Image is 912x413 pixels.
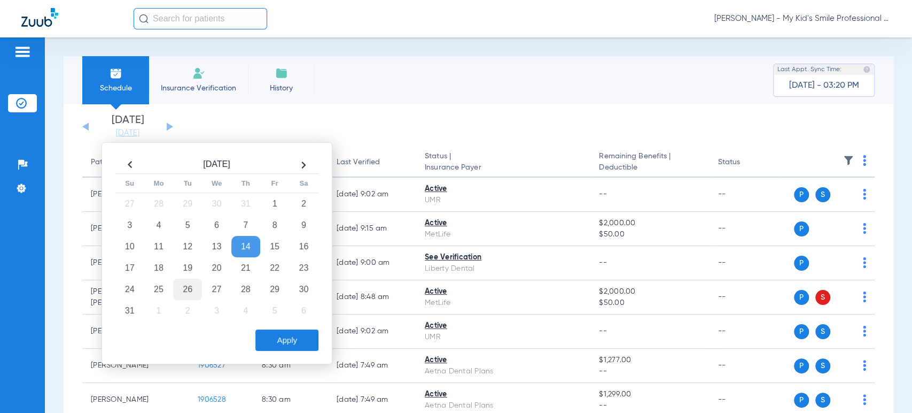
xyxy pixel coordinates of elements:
[863,257,866,268] img: group-dot-blue.svg
[710,246,782,280] td: --
[599,327,607,335] span: --
[255,330,318,351] button: Apply
[425,320,582,332] div: Active
[425,332,582,343] div: UMR
[815,187,830,202] span: S
[425,400,582,411] div: Aetna Dental Plans
[425,183,582,195] div: Active
[859,362,912,413] iframe: Chat Widget
[815,393,830,408] span: S
[425,355,582,366] div: Active
[863,360,866,371] img: group-dot-blue.svg
[794,256,809,271] span: P
[91,157,138,168] div: Patient Name
[863,223,866,234] img: group-dot-blue.svg
[425,263,582,274] div: Liberty Dental
[90,83,141,94] span: Schedule
[198,362,225,369] span: 1906527
[710,212,782,246] td: --
[863,155,866,166] img: group-dot-blue.svg
[144,156,289,174] th: [DATE]
[710,178,782,212] td: --
[794,393,809,408] span: P
[794,187,809,202] span: P
[794,324,809,339] span: P
[96,115,160,139] li: [DATE]
[14,45,31,58] img: hamburger-icon
[328,315,416,349] td: [DATE] 9:02 AM
[328,349,416,383] td: [DATE] 7:49 AM
[328,212,416,246] td: [DATE] 9:15 AM
[425,195,582,206] div: UMR
[590,148,709,178] th: Remaining Benefits |
[82,349,189,383] td: [PERSON_NAME]
[134,8,267,29] input: Search for patients
[425,229,582,240] div: MetLife
[425,366,582,377] div: Aetna Dental Plans
[328,178,416,212] td: [DATE] 9:02 AM
[863,326,866,336] img: group-dot-blue.svg
[337,157,408,168] div: Last Verified
[91,157,181,168] div: Patient Name
[599,162,700,173] span: Deductible
[794,290,809,305] span: P
[425,389,582,400] div: Active
[863,189,866,200] img: group-dot-blue.svg
[815,358,830,373] span: S
[599,389,700,400] span: $1,299.00
[425,218,582,229] div: Active
[815,290,830,305] span: S
[710,349,782,383] td: --
[96,128,160,139] a: [DATE]
[425,252,582,263] div: See Verification
[425,286,582,297] div: Active
[714,13,891,24] span: [PERSON_NAME] - My Kid's Smile Professional Circle
[599,190,607,198] span: --
[777,64,841,75] span: Last Appt. Sync Time:
[710,315,782,349] td: --
[710,148,782,178] th: Status
[599,259,607,266] span: --
[599,400,700,411] span: --
[599,366,700,377] span: --
[328,280,416,315] td: [DATE] 8:48 AM
[425,297,582,309] div: MetLife
[337,157,380,168] div: Last Verified
[789,80,859,91] span: [DATE] - 03:20 PM
[710,280,782,315] td: --
[275,67,288,80] img: History
[863,66,870,73] img: last sync help info
[815,324,830,339] span: S
[863,292,866,302] img: group-dot-blue.svg
[253,349,328,383] td: 8:30 AM
[599,218,700,229] span: $2,000.00
[256,83,307,94] span: History
[416,148,590,178] th: Status |
[599,355,700,366] span: $1,277.00
[110,67,122,80] img: Schedule
[21,8,58,27] img: Zuub Logo
[599,229,700,240] span: $50.00
[192,67,205,80] img: Manual Insurance Verification
[328,246,416,280] td: [DATE] 9:00 AM
[599,297,700,309] span: $50.00
[425,162,582,173] span: Insurance Payer
[599,286,700,297] span: $2,000.00
[157,83,240,94] span: Insurance Verification
[843,155,854,166] img: filter.svg
[794,221,809,236] span: P
[139,14,149,24] img: Search Icon
[794,358,809,373] span: P
[198,396,226,403] span: 1906528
